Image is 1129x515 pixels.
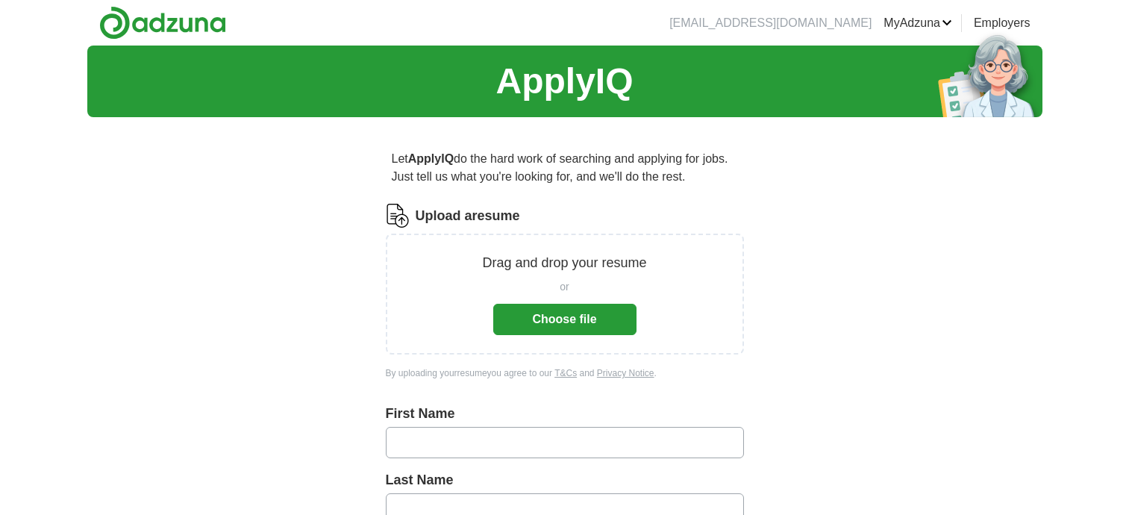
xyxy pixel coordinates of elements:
[597,368,654,378] a: Privacy Notice
[493,304,637,335] button: Choose file
[495,54,633,108] h1: ApplyIQ
[974,14,1031,32] a: Employers
[560,279,569,295] span: or
[386,144,744,192] p: Let do the hard work of searching and applying for jobs. Just tell us what you're looking for, an...
[408,152,454,165] strong: ApplyIQ
[416,206,520,226] label: Upload a resume
[386,204,410,228] img: CV Icon
[386,470,744,490] label: Last Name
[554,368,577,378] a: T&Cs
[482,253,646,273] p: Drag and drop your resume
[884,14,952,32] a: MyAdzuna
[386,404,744,424] label: First Name
[669,14,872,32] li: [EMAIL_ADDRESS][DOMAIN_NAME]
[99,6,226,40] img: Adzuna logo
[386,366,744,380] div: By uploading your resume you agree to our and .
